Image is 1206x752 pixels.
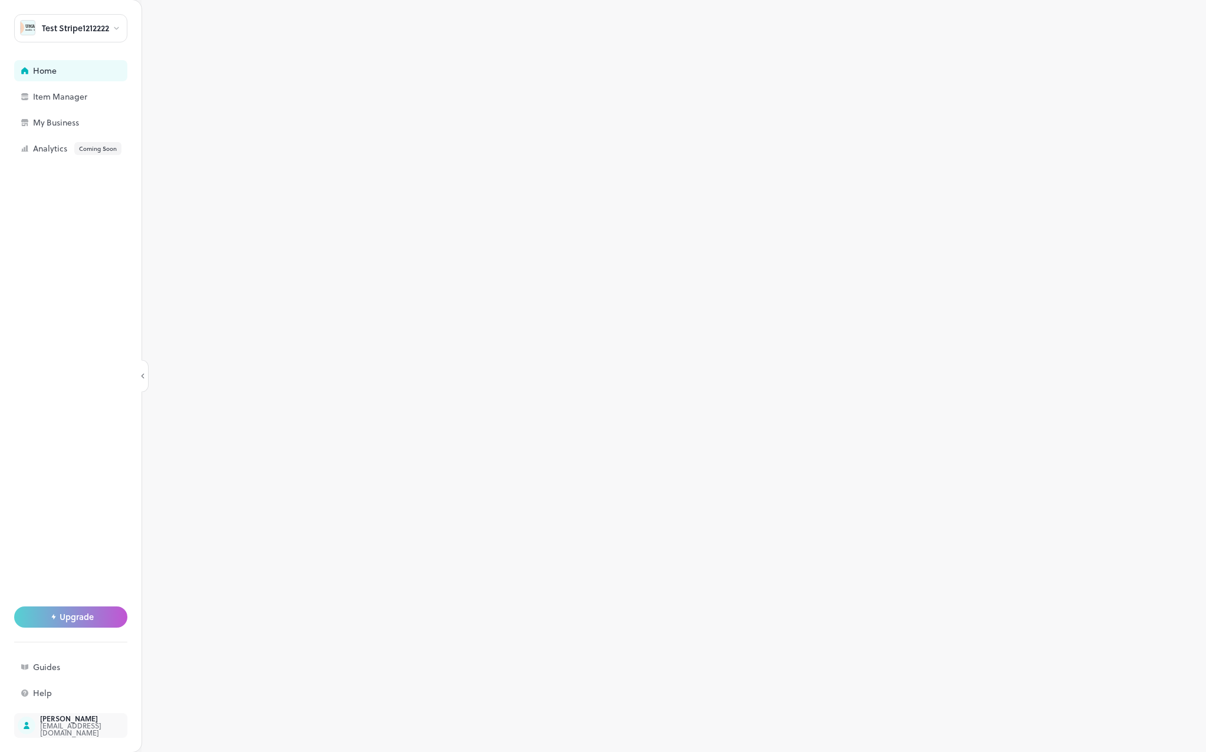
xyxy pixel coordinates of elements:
div: [PERSON_NAME] [40,715,151,722]
div: Help [33,689,151,697]
div: Analytics [33,142,151,155]
img: avatar [21,21,35,35]
div: Guides [33,663,151,671]
div: [EMAIL_ADDRESS][DOMAIN_NAME] [40,722,151,736]
div: Test Stripe1212222 [42,24,109,32]
div: Home [33,67,151,75]
div: My Business [33,118,151,127]
div: Item Manager [33,93,151,101]
div: Coming Soon [74,142,121,155]
span: Upgrade [60,612,94,622]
